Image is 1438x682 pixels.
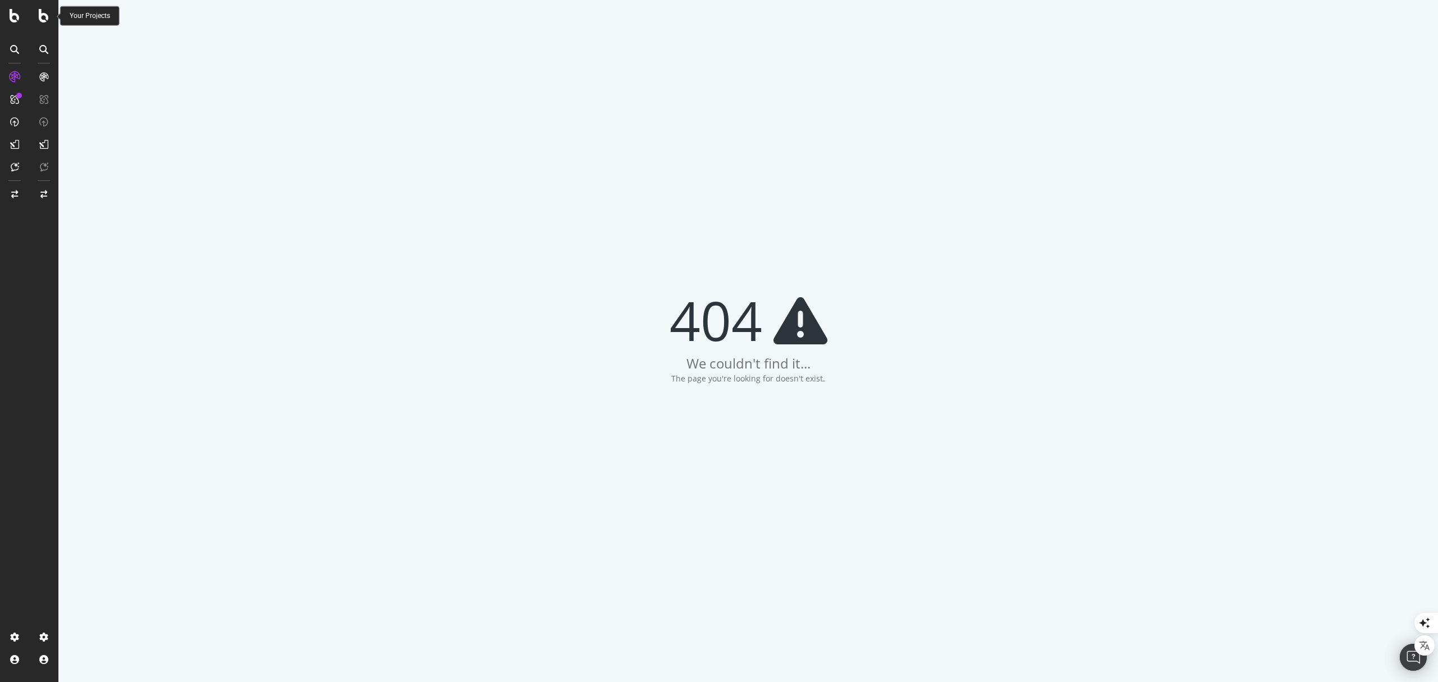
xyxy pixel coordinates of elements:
div: We couldn't find it... [657,354,781,373]
div: Open Intercom Messenger [1371,644,1398,671]
div: 404 [640,292,798,348]
div: Your Projects [40,11,81,21]
div: The page you're looking for doesn't exist. [642,373,796,384]
div: Open Intercom Messenger [1400,644,1427,671]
